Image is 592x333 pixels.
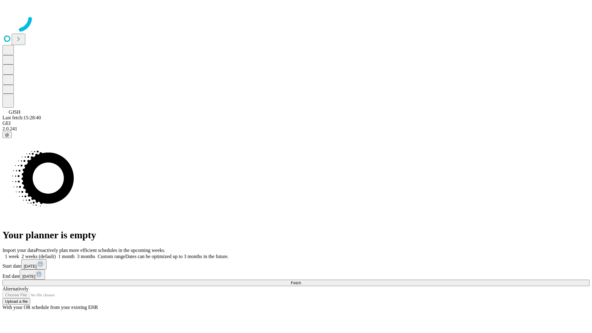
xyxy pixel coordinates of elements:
[2,126,590,132] div: 2.0.241
[2,132,12,138] button: @
[2,269,590,280] div: End date
[2,259,590,269] div: Start date
[21,259,47,269] button: [DATE]
[2,305,98,310] span: With your OR schedule from your existing EHR
[58,254,75,259] span: 1 month
[2,229,590,241] h1: Your planner is empty
[20,269,45,280] button: [DATE]
[2,286,28,291] span: Alternatively
[2,280,590,286] button: Fetch
[2,248,36,253] span: Import your data
[22,274,35,279] span: [DATE]
[9,109,20,115] span: GJSH
[125,254,228,259] span: Dates can be optimized up to 3 months in the future.
[2,298,30,305] button: Upload a file
[98,254,125,259] span: Custom range
[2,115,41,120] span: Last fetch: 15:28:40
[5,133,9,137] span: @
[77,254,95,259] span: 3 months
[24,264,37,269] span: [DATE]
[5,254,19,259] span: 1 week
[291,281,301,285] span: Fetch
[2,121,590,126] div: GEI
[36,248,165,253] span: Proactively plan more efficient schedules in the upcoming weeks.
[22,254,56,259] span: 2 weeks (default)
